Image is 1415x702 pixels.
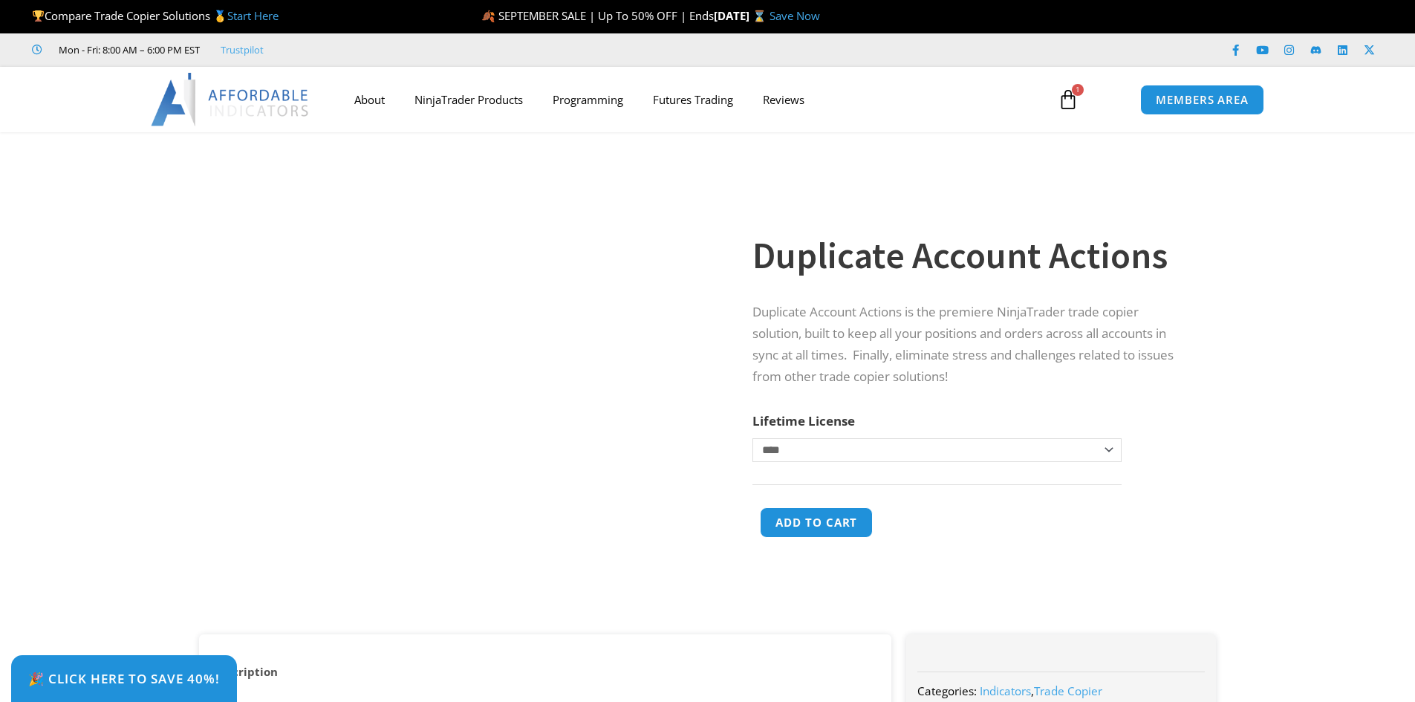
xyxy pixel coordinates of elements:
[638,82,748,117] a: Futures Trading
[227,8,279,23] a: Start Here
[55,41,200,59] span: Mon - Fri: 8:00 AM – 6:00 PM EST
[748,82,819,117] a: Reviews
[538,82,638,117] a: Programming
[339,82,1041,117] nav: Menu
[770,8,820,23] a: Save Now
[714,8,770,23] strong: [DATE] ⌛
[752,302,1186,388] p: Duplicate Account Actions is the premiere NinjaTrader trade copier solution, built to keep all yo...
[28,672,220,685] span: 🎉 Click Here to save 40%!
[752,230,1186,282] h1: Duplicate Account Actions
[1072,84,1084,96] span: 1
[1035,78,1101,121] a: 1
[760,507,873,538] button: Add to cart
[151,73,310,126] img: LogoAI | Affordable Indicators – NinjaTrader
[221,41,264,59] a: Trustpilot
[1156,94,1249,105] span: MEMBERS AREA
[752,412,855,429] label: Lifetime License
[32,8,279,23] span: Compare Trade Copier Solutions 🥇
[400,82,538,117] a: NinjaTrader Products
[481,8,714,23] span: 🍂 SEPTEMBER SALE | Up To 50% OFF | Ends
[11,655,237,702] a: 🎉 Click Here to save 40%!
[33,10,44,22] img: 🏆
[1140,85,1264,115] a: MEMBERS AREA
[339,82,400,117] a: About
